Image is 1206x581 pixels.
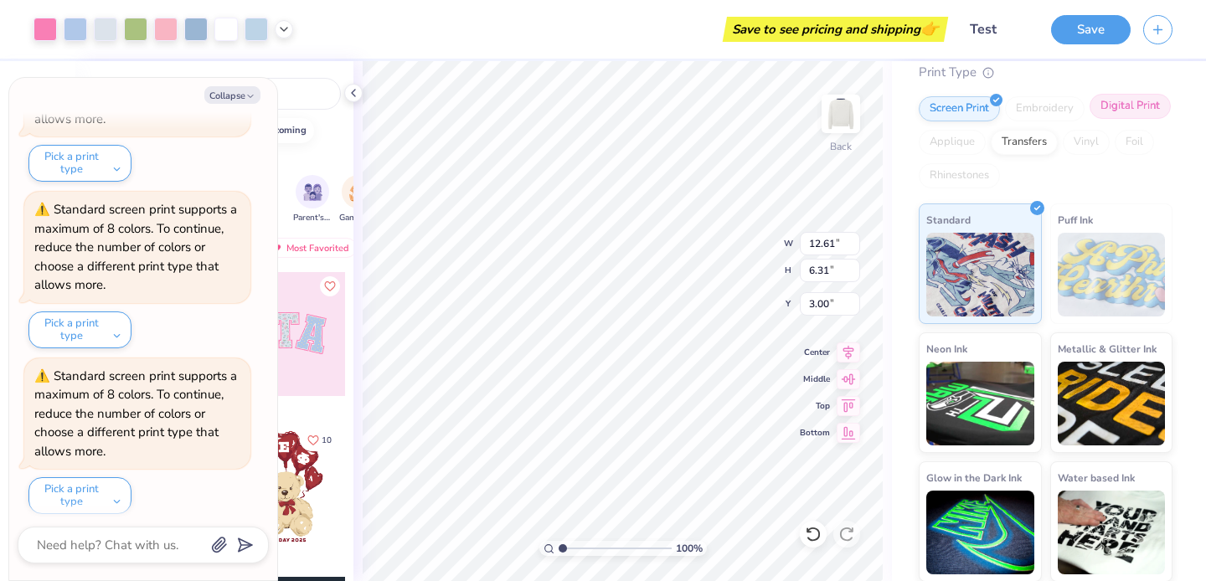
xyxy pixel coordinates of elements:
[293,212,332,224] span: Parent's Weekend
[1005,96,1085,121] div: Embroidery
[926,469,1022,486] span: Glow in the Dark Ink
[926,340,967,357] span: Neon Ink
[800,373,830,385] span: Middle
[926,491,1034,574] img: Glow in the Dark Ink
[262,238,357,258] div: Most Favorited
[339,212,378,224] span: Game Day
[919,163,1000,188] div: Rhinestones
[919,96,1000,121] div: Screen Print
[28,145,131,182] button: Pick a print type
[824,97,858,131] img: Back
[320,276,340,296] button: Like
[1051,15,1131,44] button: Save
[300,429,339,451] button: Like
[926,362,1034,445] img: Neon Ink
[34,35,237,127] div: Standard screen print supports a maximum of 8 colors. To continue, reduce the number of colors or...
[303,183,322,202] img: Parent's Weekend Image
[204,86,260,104] button: Collapse
[1090,94,1171,119] div: Digital Print
[293,175,332,224] div: filter for Parent's Weekend
[926,233,1034,316] img: Standard
[919,130,986,155] div: Applique
[339,175,378,224] button: filter button
[1063,130,1110,155] div: Vinyl
[34,368,237,460] div: Standard screen print supports a maximum of 8 colors. To continue, reduce the number of colors or...
[1058,362,1166,445] img: Metallic & Glitter Ink
[956,13,1038,46] input: Untitled Design
[727,17,944,42] div: Save to see pricing and shipping
[919,63,1172,82] div: Print Type
[322,436,332,445] span: 10
[800,427,830,439] span: Bottom
[991,130,1058,155] div: Transfers
[28,311,131,348] button: Pick a print type
[1058,340,1157,357] span: Metallic & Glitter Ink
[34,201,237,293] div: Standard screen print supports a maximum of 8 colors. To continue, reduce the number of colors or...
[1115,130,1154,155] div: Foil
[349,183,368,202] img: Game Day Image
[926,211,971,229] span: Standard
[1058,233,1166,316] img: Puff Ink
[1058,491,1166,574] img: Water based Ink
[293,175,332,224] button: filter button
[800,400,830,412] span: Top
[920,18,939,39] span: 👉
[339,175,378,224] div: filter for Game Day
[28,477,131,514] button: Pick a print type
[800,347,830,358] span: Center
[1058,211,1093,229] span: Puff Ink
[830,139,852,154] div: Back
[1058,469,1135,486] span: Water based Ink
[676,541,703,556] span: 100 %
